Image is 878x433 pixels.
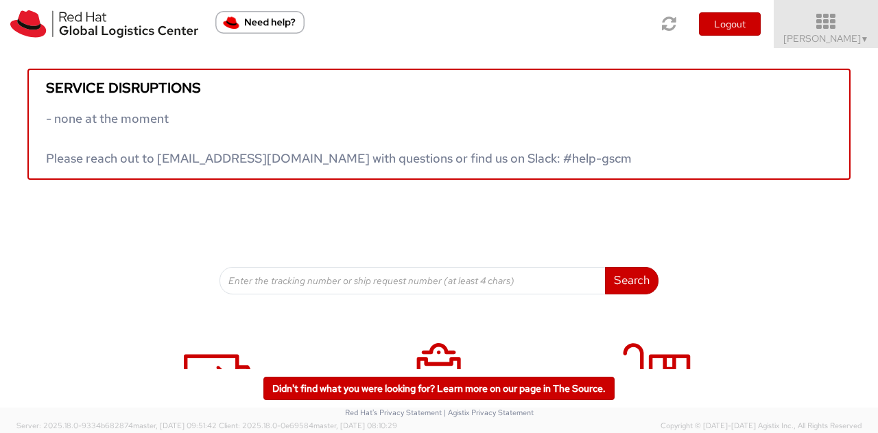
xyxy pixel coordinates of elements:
a: | Agistix Privacy Statement [444,408,534,417]
span: Client: 2025.18.0-0e69584 [219,421,397,430]
button: Search [605,267,658,294]
h5: Service disruptions [46,80,832,95]
span: [PERSON_NAME] [783,32,869,45]
span: master, [DATE] 09:51:42 [133,421,217,430]
span: Server: 2025.18.0-9334b682874 [16,421,217,430]
span: master, [DATE] 08:10:29 [313,421,397,430]
input: Enter the tracking number or ship request number (at least 4 chars) [219,267,606,294]
span: ▼ [861,34,869,45]
span: - none at the moment Please reach out to [EMAIL_ADDRESS][DOMAIN_NAME] with questions or find us o... [46,110,632,166]
a: Service disruptions - none at the moment Please reach out to [EMAIL_ADDRESS][DOMAIN_NAME] with qu... [27,69,851,180]
span: Copyright © [DATE]-[DATE] Agistix Inc., All Rights Reserved [661,421,862,432]
img: rh-logistics-00dfa346123c4ec078e1.svg [10,10,198,38]
a: Didn't find what you were looking for? Learn more on our page in The Source. [263,377,615,400]
button: Logout [699,12,761,36]
button: Need help? [215,11,305,34]
a: Red Hat's Privacy Statement [345,408,442,417]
